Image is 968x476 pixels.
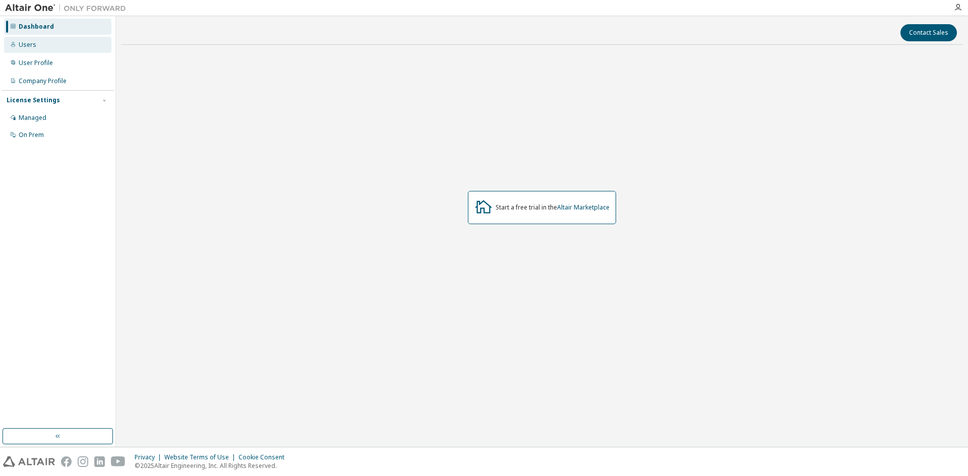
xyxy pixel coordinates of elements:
[19,131,44,139] div: On Prem
[19,41,36,49] div: Users
[557,203,610,212] a: Altair Marketplace
[19,59,53,67] div: User Profile
[61,456,72,467] img: facebook.svg
[111,456,126,467] img: youtube.svg
[19,77,67,85] div: Company Profile
[94,456,105,467] img: linkedin.svg
[135,453,164,461] div: Privacy
[78,456,88,467] img: instagram.svg
[19,23,54,31] div: Dashboard
[5,3,131,13] img: Altair One
[19,114,46,122] div: Managed
[238,453,290,461] div: Cookie Consent
[900,24,957,41] button: Contact Sales
[3,456,55,467] img: altair_logo.svg
[164,453,238,461] div: Website Terms of Use
[7,96,60,104] div: License Settings
[135,461,290,470] p: © 2025 Altair Engineering, Inc. All Rights Reserved.
[496,203,610,212] div: Start a free trial in the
